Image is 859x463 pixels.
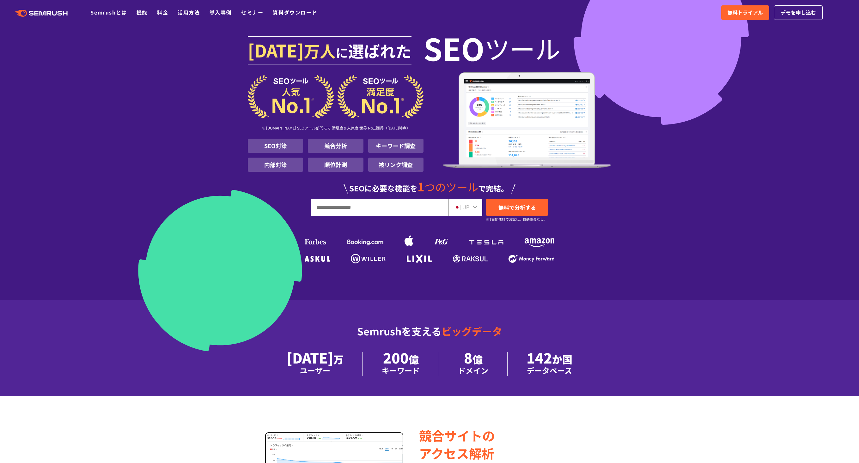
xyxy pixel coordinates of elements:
[478,183,509,194] span: で完結。
[368,158,423,172] li: 被リンク調査
[210,9,232,16] a: 導入事例
[348,39,411,62] span: 選ばれた
[442,324,502,338] span: ビッグデータ
[157,9,168,16] a: 料金
[424,179,478,195] span: つのツール
[419,427,594,462] div: 競合サイトの アクセス解析
[721,5,769,20] a: 無料トライアル
[368,139,423,153] li: キーワード調査
[486,216,547,222] small: ※7日間無料でお試し。自動課金なし。
[458,365,488,376] div: ドメイン
[423,35,484,61] span: SEO
[728,9,763,17] span: 無料トライアル
[311,199,448,216] input: URL、キーワードを入力してください
[273,9,317,16] a: 資料ダウンロード
[304,39,336,62] span: 万人
[248,158,303,172] li: 内部対策
[484,35,560,61] span: ツール
[498,203,536,211] span: 無料で分析する
[527,365,572,376] div: データベース
[463,203,469,211] span: JP
[774,5,823,20] a: デモを申し込む
[178,9,200,16] a: 活用方法
[382,365,420,376] div: キーワード
[248,37,304,63] span: [DATE]
[472,352,483,366] span: 億
[308,158,363,172] li: 順位計測
[417,178,424,195] span: 1
[336,43,348,61] span: に
[90,9,127,16] a: Semrushとは
[439,352,508,376] li: 8
[137,9,148,16] a: 機能
[508,352,591,376] li: 142
[248,174,611,195] div: SEOに必要な機能を
[409,352,419,366] span: 億
[486,199,548,216] a: 無料で分析する
[248,139,303,153] li: SEO対策
[552,352,572,366] span: か国
[363,352,439,376] li: 200
[248,118,423,139] div: ※ [DOMAIN_NAME] SEOツール部門にて 満足度＆人気度 世界 No.1獲得（[DATE]時点）
[241,9,263,16] a: セミナー
[781,9,816,17] span: デモを申し込む
[248,320,611,352] div: Semrushを支える
[308,139,363,153] li: 競合分析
